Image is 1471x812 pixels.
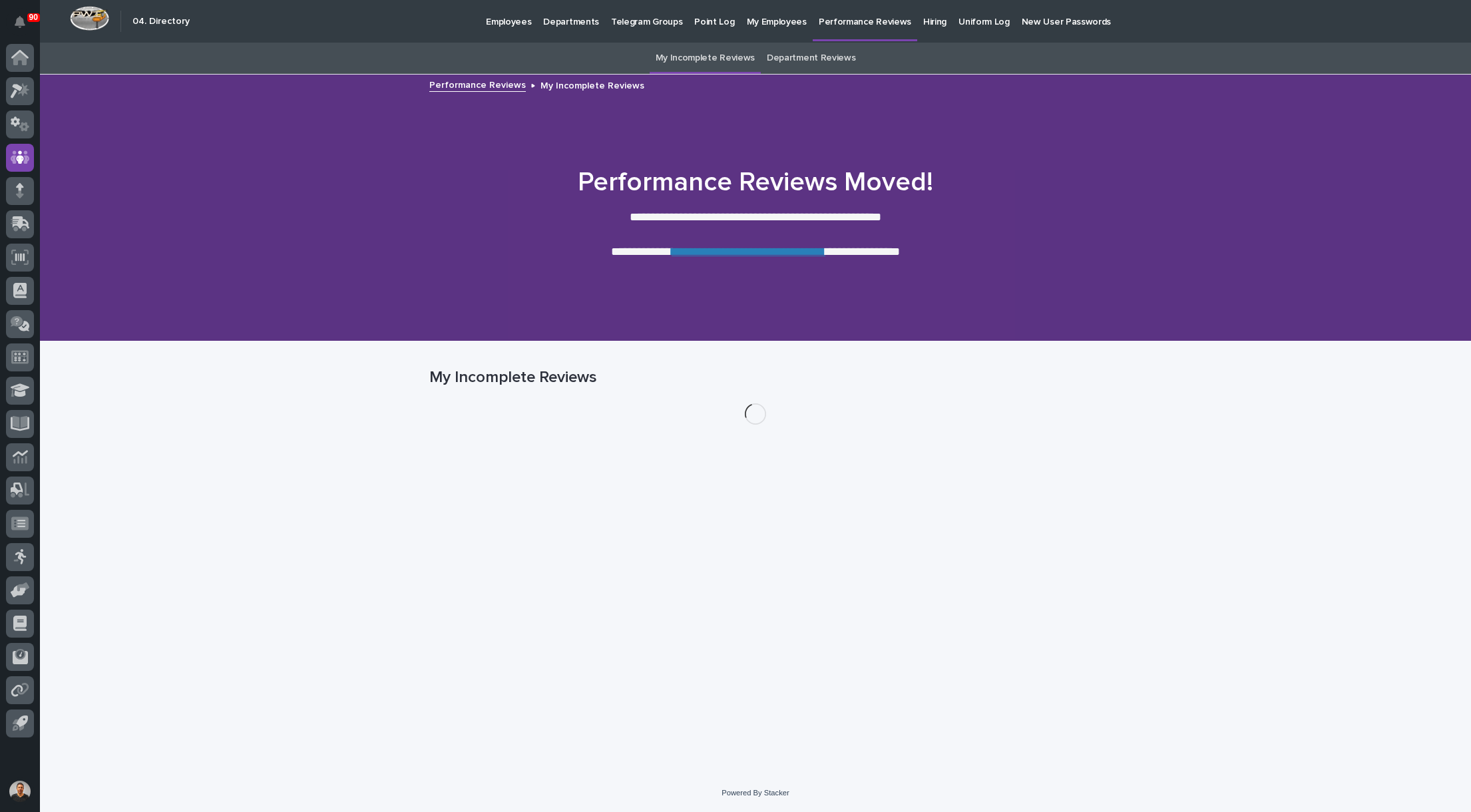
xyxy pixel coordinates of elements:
[29,13,38,22] p: 90
[70,6,109,31] img: Workspace Logo
[656,43,755,74] a: My Incomplete Reviews
[6,8,34,36] button: Notifications
[429,166,1082,198] h1: Performance Reviews Moved!
[17,16,34,37] div: Notifications90
[132,16,190,27] h2: 04. Directory
[540,77,644,92] p: My Incomplete Reviews
[429,368,1082,387] h1: My Incomplete Reviews
[722,789,789,797] a: Powered By Stacker
[6,777,34,805] button: users-avatar
[767,43,855,74] a: Department Reviews
[429,77,526,92] a: Performance Reviews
